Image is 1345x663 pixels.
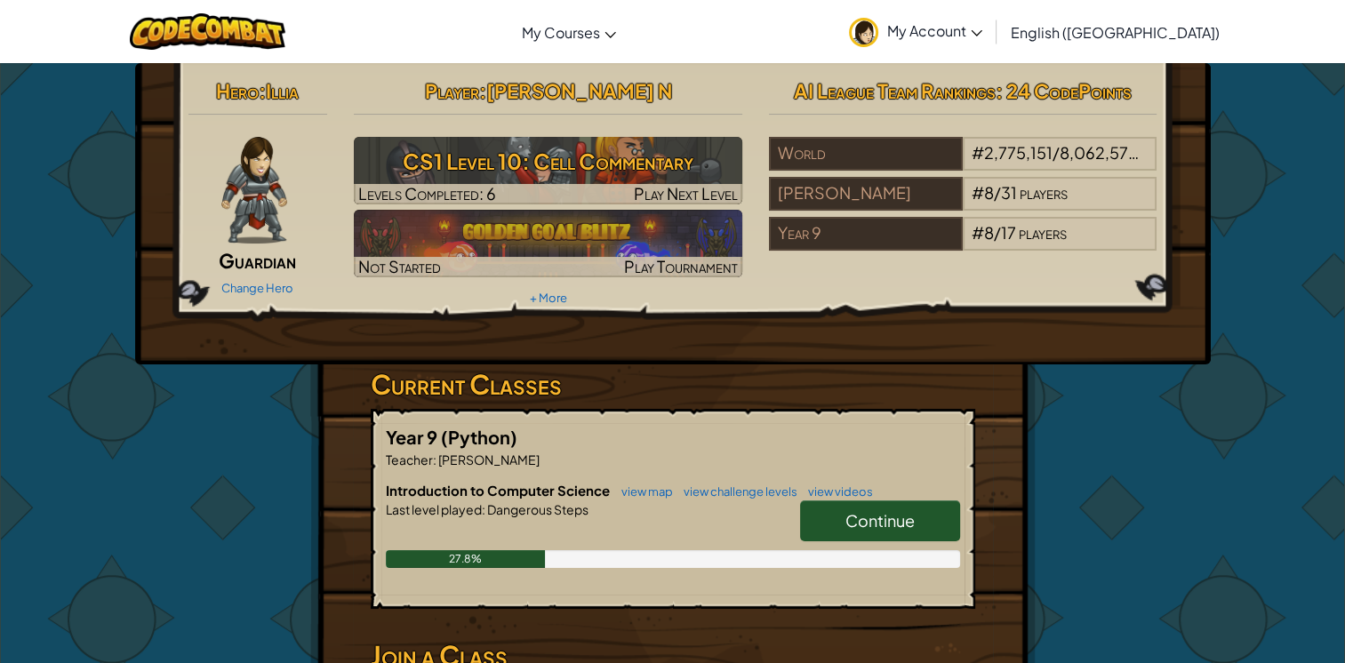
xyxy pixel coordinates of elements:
span: Play Tournament [624,256,738,276]
span: 8 [984,182,994,203]
span: : [478,78,485,103]
img: avatar [849,18,878,47]
span: : [259,78,266,103]
span: / [994,222,1001,243]
span: [PERSON_NAME] N [485,78,671,103]
a: view map [612,484,673,499]
span: players [1019,222,1067,243]
span: Illia [266,78,299,103]
span: / [994,182,1001,203]
span: Year 9 [386,426,441,448]
span: [PERSON_NAME] [436,451,540,467]
span: Dangerous Steps [485,501,588,517]
span: Levels Completed: 6 [358,183,496,204]
img: guardian-pose.png [221,137,286,244]
span: Continue [845,510,915,531]
img: CS1 Level 10: Cell Commentary [354,137,742,204]
span: Player [424,78,478,103]
span: Last level played [386,501,482,517]
span: : [433,451,436,467]
a: + More [529,291,566,305]
span: 8,062,575 [1060,142,1139,163]
span: English ([GEOGRAPHIC_DATA]) [1011,23,1220,42]
span: 31 [1001,182,1017,203]
span: : 24 CodePoints [996,78,1132,103]
span: My Courses [522,23,600,42]
span: 2,775,151 [984,142,1053,163]
div: Year 9 [769,217,963,251]
a: Play Next Level [354,137,742,204]
span: Not Started [358,256,441,276]
span: Guardian [219,248,296,273]
span: Hero [216,78,259,103]
span: players [1141,142,1189,163]
div: [PERSON_NAME] [769,177,963,211]
span: Play Next Level [634,183,738,204]
img: Golden Goal [354,210,742,277]
span: players [1020,182,1068,203]
span: Teacher [386,451,433,467]
a: World#2,775,151/8,062,575players [769,154,1157,174]
img: CodeCombat logo [130,13,285,50]
a: Not StartedPlay Tournament [354,210,742,277]
span: / [1053,142,1060,163]
span: My Account [887,21,982,40]
span: # [972,222,984,243]
a: Change Hero [221,281,293,295]
h3: Current Classes [371,364,975,404]
a: My Courses [513,8,625,56]
a: Year 9#8/17players [769,234,1157,254]
span: # [972,182,984,203]
span: 17 [1001,222,1016,243]
a: English ([GEOGRAPHIC_DATA]) [1002,8,1229,56]
span: # [972,142,984,163]
span: AI League Team Rankings [794,78,996,103]
div: World [769,137,963,171]
span: 8 [984,222,994,243]
span: Introduction to Computer Science [386,482,612,499]
a: My Account [840,4,991,60]
div: 27.8% [386,550,546,568]
h3: CS1 Level 10: Cell Commentary [354,141,742,181]
a: view challenge levels [675,484,797,499]
span: (Python) [441,426,517,448]
a: [PERSON_NAME]#8/31players [769,194,1157,214]
span: : [482,501,485,517]
a: view videos [799,484,873,499]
